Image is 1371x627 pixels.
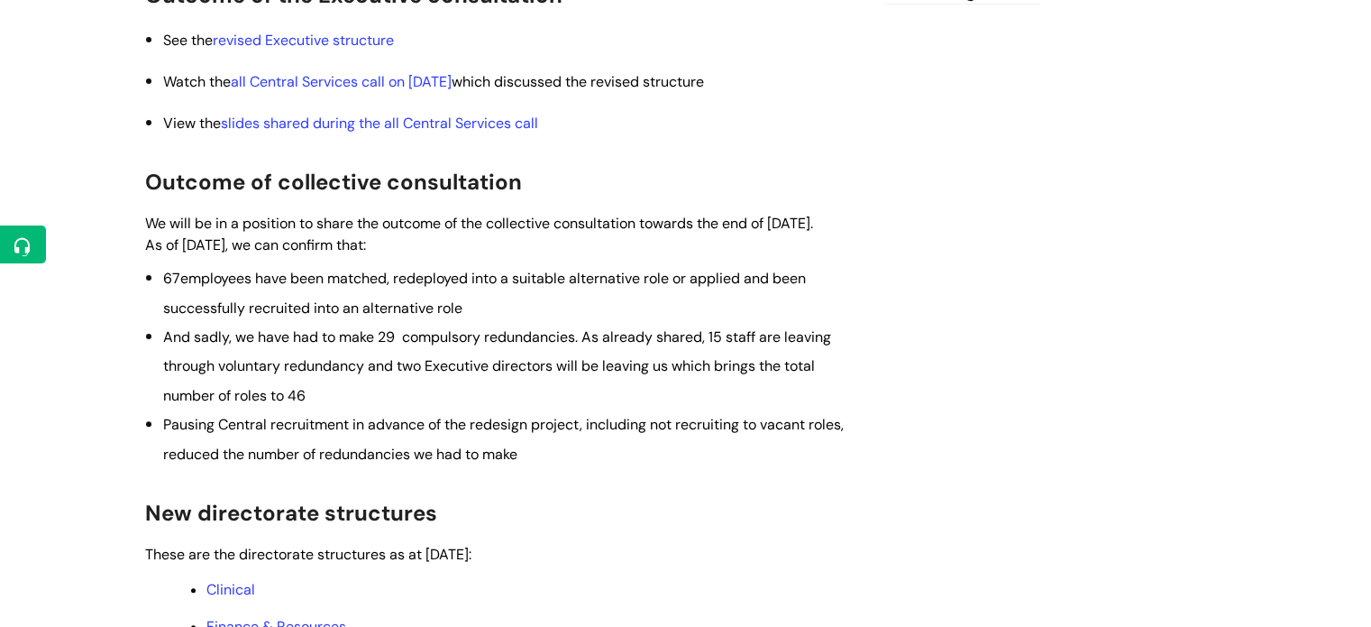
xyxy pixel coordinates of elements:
[145,168,522,196] span: Outcome of collective consultation
[145,214,813,233] span: We will be in a position to share the outcome of the collective consultation towards the end of [...
[145,545,471,564] span: These are the directorate structures as at [DATE]:
[221,114,538,133] a: slides shared during the all Central Services call
[163,269,180,288] span: 67
[163,72,704,91] span: Watch the which discussed the revised structure
[163,415,844,463] span: Pausing Central recruitment in advance of the redesign project, including not recruiting to vacan...
[206,580,255,599] a: Clinical
[163,327,831,405] span: And sadly, we have had to make 29 compulsory redundancies. As already shared, 15 staff are leavin...
[145,499,437,527] span: New directorate structures
[163,114,538,133] span: View the
[163,31,394,50] span: See the
[145,235,366,254] span: As of [DATE], we can confirm that:
[213,31,394,50] a: revised Executive structure
[231,72,452,91] a: all Central Services call on [DATE]
[163,269,806,317] span: employees have been matched, redeployed into a suitable alternative role or applied and been succ...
